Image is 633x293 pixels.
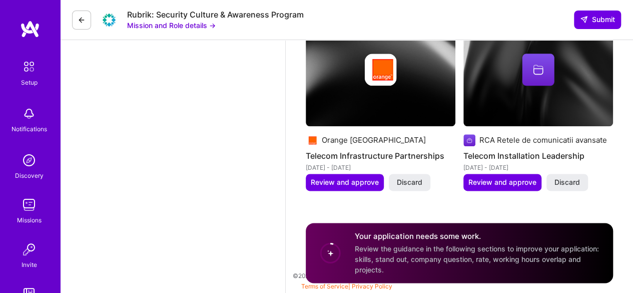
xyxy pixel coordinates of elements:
[19,195,39,215] img: teamwork
[127,10,304,20] div: Rubrik: Security Culture & Awareness Program
[20,20,40,38] img: logo
[22,259,37,270] div: Invite
[479,135,607,145] div: RCA Retele de comunicatii avansate
[389,174,430,191] button: Discard
[580,15,615,25] span: Submit
[365,54,397,86] img: Company logo
[311,177,379,187] span: Review and approve
[306,134,318,146] img: Company logo
[580,16,588,24] i: icon SendLight
[21,77,38,88] div: Setup
[19,239,39,259] img: Invite
[127,20,216,31] button: Mission and Role details →
[306,174,384,191] button: Review and approve
[60,263,633,288] div: © 2025 ATeams Inc., All rights reserved.
[306,149,455,162] h4: Telecom Infrastructure Partnerships
[19,150,39,170] img: discovery
[301,282,392,290] span: |
[322,135,426,145] div: Orange [GEOGRAPHIC_DATA]
[78,16,86,24] i: icon LeftArrowDark
[463,174,541,191] button: Review and approve
[463,134,475,146] img: Company logo
[19,104,39,124] img: bell
[463,162,613,173] div: [DATE] - [DATE]
[17,215,42,225] div: Missions
[15,170,44,181] div: Discovery
[355,244,599,274] span: Review the guidance in the following sections to improve your application: skills, stand out, com...
[301,282,348,290] a: Terms of Service
[12,124,47,134] div: Notifications
[574,11,621,29] button: Submit
[554,177,580,187] span: Discard
[355,231,601,241] h4: Your application needs some work.
[468,177,536,187] span: Review and approve
[19,56,40,77] img: setup
[397,177,422,187] span: Discard
[352,282,392,290] a: Privacy Policy
[306,162,455,173] div: [DATE] - [DATE]
[546,174,588,191] button: Discard
[463,149,613,162] h4: Telecom Installation Leadership
[99,10,119,30] img: Company Logo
